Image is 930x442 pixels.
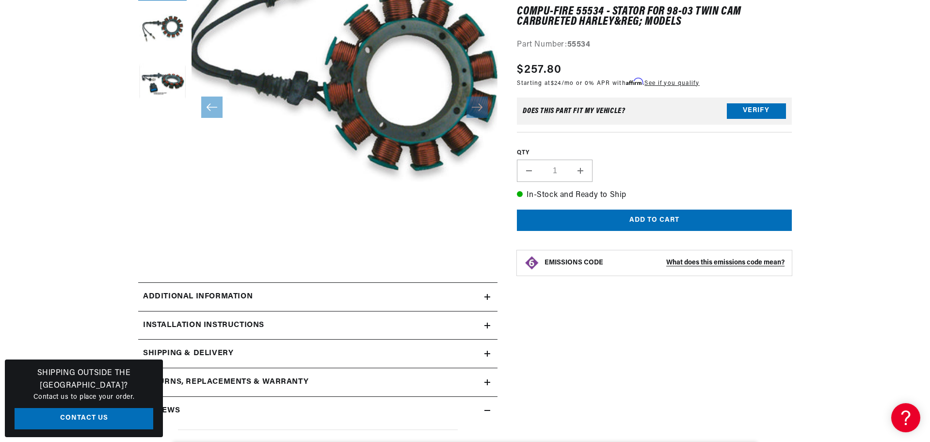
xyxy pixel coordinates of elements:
h2: Additional information [143,291,253,303]
strong: 55534 [567,41,591,49]
h2: Installation instructions [143,319,264,332]
button: Load image 3 in gallery view [138,59,187,107]
p: In-Stock and Ready to Ship [517,190,792,202]
div: Part Number: [517,39,792,51]
h1: Compu-Fire 55534 - Stator for 98-03 Twin Cam Carbureted Harley&reg; Models [517,7,792,27]
p: Starting at /mo or 0% APR with . [517,79,699,88]
summary: Reviews [138,397,497,425]
h3: Shipping Outside the [GEOGRAPHIC_DATA]? [15,367,153,392]
button: Add to cart [517,210,792,231]
button: Slide right [466,97,488,118]
a: Contact Us [15,408,153,430]
span: $24 [551,81,561,86]
h2: Shipping & Delivery [143,347,233,360]
span: Affirm [626,78,643,85]
summary: Installation instructions [138,311,497,340]
summary: Additional information [138,283,497,311]
label: QTY [517,149,792,157]
button: Verify [727,103,786,119]
summary: Shipping & Delivery [138,340,497,368]
span: $257.80 [517,61,561,79]
p: Contact us to place your order. [15,392,153,403]
div: Does This part fit My vehicle? [523,107,625,115]
button: EMISSIONS CODEWhat does this emissions code mean? [545,259,785,268]
button: Load image 2 in gallery view [138,5,187,54]
summary: Returns, Replacements & Warranty [138,368,497,396]
img: Emissions code [524,256,540,271]
a: See if you qualify - Learn more about Affirm Financing (opens in modal) [644,81,699,86]
strong: What does this emissions code mean? [666,260,785,267]
h2: Returns, Replacements & Warranty [143,376,308,389]
strong: EMISSIONS CODE [545,260,603,267]
button: Slide left [201,97,223,118]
